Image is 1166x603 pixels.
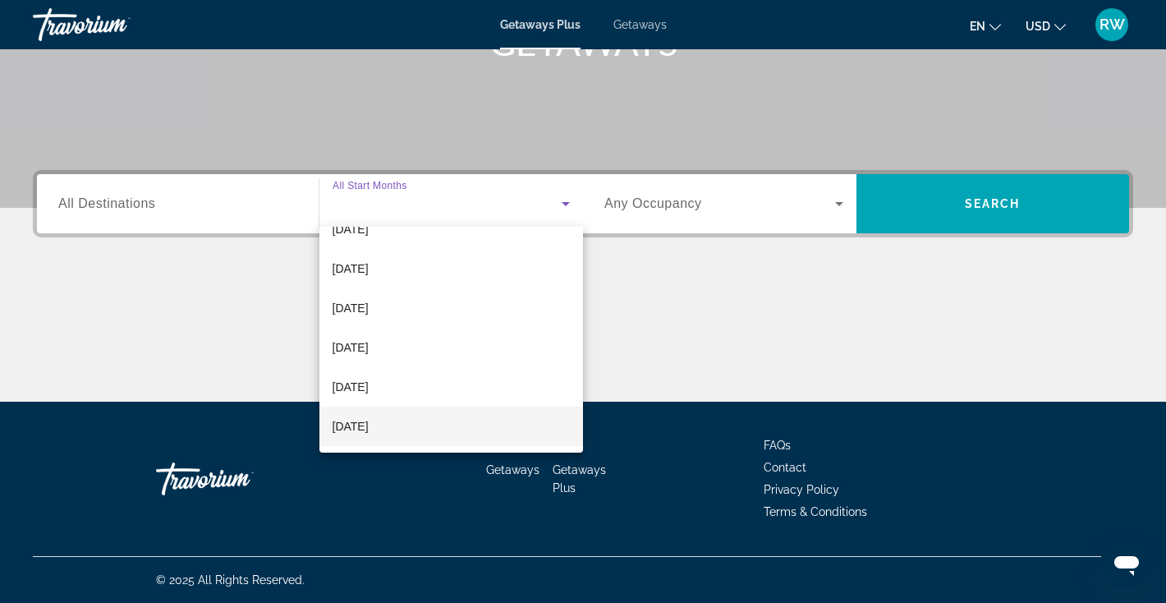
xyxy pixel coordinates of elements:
[333,219,369,239] span: [DATE]
[333,338,369,357] span: [DATE]
[333,259,369,278] span: [DATE]
[1100,537,1153,590] iframe: Button to launch messaging window
[333,377,369,397] span: [DATE]
[333,298,369,318] span: [DATE]
[333,417,369,436] span: [DATE]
